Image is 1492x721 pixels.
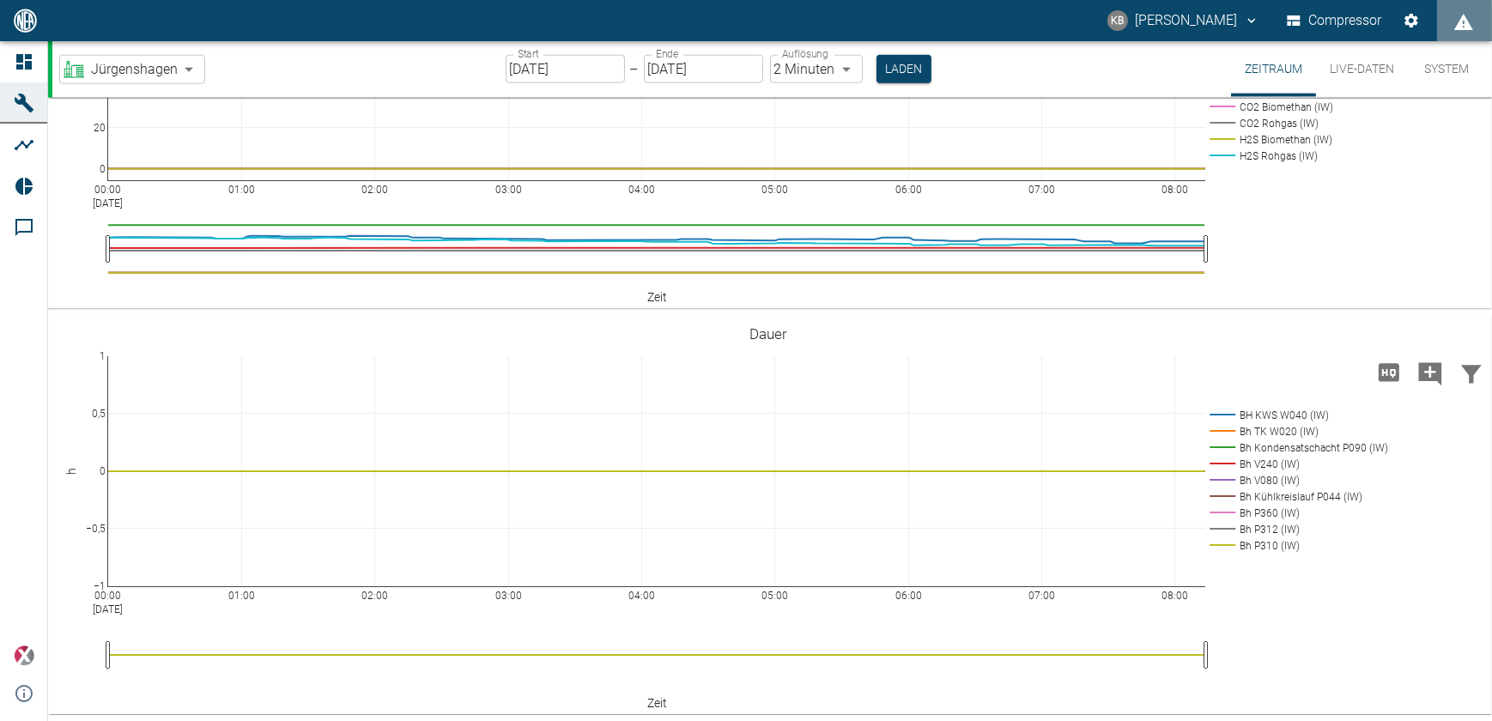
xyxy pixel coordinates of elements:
button: Compressor [1283,5,1386,36]
a: Jürgenshagen [64,59,178,80]
button: Kommentar hinzufügen [1410,350,1451,395]
label: Auflösung [782,47,828,62]
label: Start [518,47,539,62]
button: Zeitraum [1231,41,1316,97]
button: Laden [876,55,931,83]
img: Xplore Logo [14,645,34,666]
input: DD.MM.YYYY [644,55,763,83]
button: kevin.bittner@arcanum-energy.de [1105,5,1262,36]
button: System [1408,41,1485,97]
span: Hohe Auflösung [1368,363,1410,379]
button: Einstellungen [1396,5,1427,36]
label: Ende [656,47,678,62]
p: – [630,59,639,79]
img: logo [12,9,39,32]
button: Daten filtern [1451,350,1492,395]
div: 2 Minuten [770,55,863,83]
span: Jürgenshagen [91,59,178,79]
button: Live-Daten [1316,41,1408,97]
input: DD.MM.YYYY [506,55,625,83]
div: KB [1107,10,1128,31]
